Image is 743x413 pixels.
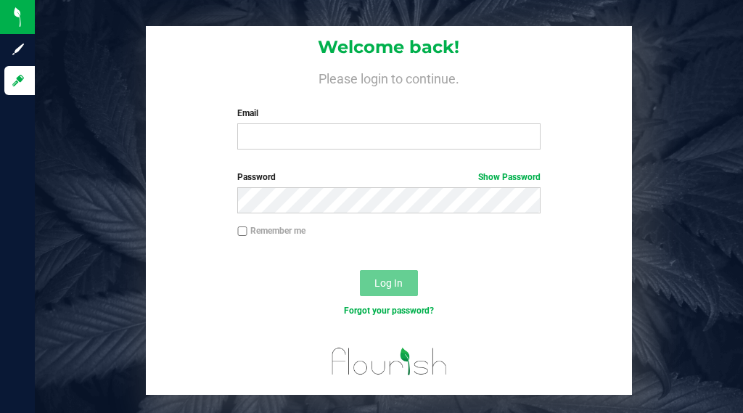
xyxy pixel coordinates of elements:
[360,270,418,296] button: Log In
[237,172,276,182] span: Password
[237,107,540,120] label: Email
[237,224,305,237] label: Remember me
[146,69,633,86] h4: Please login to continue.
[478,172,541,182] a: Show Password
[146,38,633,57] h1: Welcome back!
[344,306,434,316] a: Forgot your password?
[328,333,450,385] img: flourish_logo.png
[237,226,247,237] input: Remember me
[11,73,25,88] inline-svg: Log in
[374,277,403,289] span: Log In
[11,42,25,57] inline-svg: Sign up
